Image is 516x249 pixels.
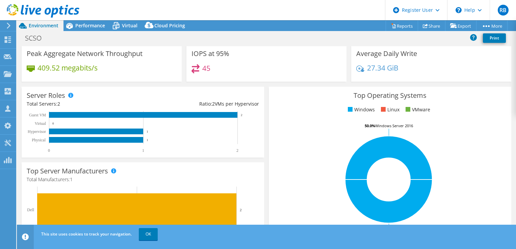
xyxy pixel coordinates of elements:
text: 2 [241,113,242,117]
li: Windows [346,106,375,113]
text: 0 [48,148,50,153]
h3: Average Daily Write [356,50,417,57]
span: Performance [75,22,105,29]
text: 0 [52,122,54,125]
h4: 45 [202,64,210,72]
h4: Total Manufacturers: [27,176,259,183]
a: Reports [386,21,418,31]
text: 2 [236,148,238,153]
h4: 27.34 GiB [367,64,398,72]
text: Virtual [35,121,46,126]
span: 2 [212,101,215,107]
h1: SCSO [22,34,52,42]
text: Physical [32,138,46,142]
text: Dell [27,207,34,212]
span: Environment [29,22,58,29]
tspan: 50.0% [365,123,375,128]
span: 1 [70,176,73,183]
h3: Top Operating Systems [274,92,506,99]
div: Total Servers: [27,100,143,108]
li: VMware [404,106,430,113]
svg: \n [456,7,462,13]
a: More [476,21,508,31]
span: Cloud Pricing [154,22,185,29]
text: Guest VM [29,113,46,117]
h3: Peak Aggregate Network Throughput [27,50,143,57]
a: Print [483,33,506,43]
text: 2 [240,208,242,212]
div: Ratio: VMs per Hypervisor [143,100,259,108]
text: 1 [142,148,144,153]
li: Linux [379,106,399,113]
text: 1 [147,130,148,133]
h3: IOPS at 95% [191,50,229,57]
a: Share [418,21,445,31]
text: 1 [147,138,148,142]
a: Export [445,21,476,31]
text: Hypervisor [28,129,46,134]
span: This site uses cookies to track your navigation. [41,231,132,237]
tspan: Windows Server 2016 [375,123,413,128]
h3: Top Server Manufacturers [27,167,108,175]
span: RB [498,5,509,16]
span: 2 [57,101,60,107]
a: OK [139,228,158,240]
span: Virtual [122,22,137,29]
h4: 409.52 megabits/s [37,64,98,72]
h3: Server Roles [27,92,65,99]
